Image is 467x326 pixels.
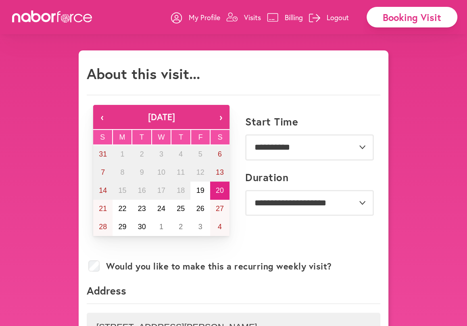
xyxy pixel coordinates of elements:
abbr: Friday [198,133,203,141]
abbr: September 29, 2025 [118,223,126,231]
button: September 20, 2025 [210,182,229,200]
button: September 10, 2025 [152,163,171,182]
abbr: Tuesday [140,133,144,141]
abbr: September 28, 2025 [99,223,107,231]
button: September 8, 2025 [113,163,132,182]
button: [DATE] [111,105,212,129]
button: September 27, 2025 [210,200,229,218]
abbr: Wednesday [158,133,165,141]
button: September 14, 2025 [93,182,113,200]
abbr: September 16, 2025 [138,186,146,194]
button: September 11, 2025 [171,163,190,182]
div: Booking Visit [367,7,457,27]
button: September 5, 2025 [190,145,210,163]
label: Duration [245,171,288,184]
button: September 22, 2025 [113,200,132,218]
button: September 16, 2025 [132,182,152,200]
abbr: September 2, 2025 [140,150,144,158]
button: September 15, 2025 [113,182,132,200]
p: Billing [285,13,303,22]
button: September 24, 2025 [152,200,171,218]
abbr: Monday [119,133,125,141]
button: ‹ [93,105,111,129]
abbr: Thursday [179,133,183,141]
abbr: September 1, 2025 [120,150,124,158]
abbr: September 23, 2025 [138,205,146,213]
abbr: September 30, 2025 [138,223,146,231]
a: Visits [226,5,261,29]
button: September 2, 2025 [132,145,152,163]
abbr: September 15, 2025 [118,186,126,194]
abbr: September 3, 2025 [159,150,163,158]
button: August 31, 2025 [93,145,113,163]
abbr: September 11, 2025 [177,168,185,176]
button: September 21, 2025 [93,200,113,218]
abbr: September 8, 2025 [120,168,124,176]
label: Start Time [245,115,298,128]
abbr: October 1, 2025 [159,223,163,231]
button: September 17, 2025 [152,182,171,200]
abbr: September 25, 2025 [177,205,185,213]
button: September 9, 2025 [132,163,152,182]
a: Logout [309,5,349,29]
abbr: September 19, 2025 [196,186,204,194]
abbr: October 4, 2025 [218,223,222,231]
button: September 25, 2025 [171,200,190,218]
abbr: September 18, 2025 [177,186,185,194]
button: September 23, 2025 [132,200,152,218]
button: September 4, 2025 [171,145,190,163]
abbr: September 20, 2025 [216,186,224,194]
a: My Profile [171,5,220,29]
button: September 7, 2025 [93,163,113,182]
abbr: September 10, 2025 [157,168,165,176]
p: Logout [327,13,349,22]
button: › [212,105,229,129]
abbr: September 21, 2025 [99,205,107,213]
button: September 1, 2025 [113,145,132,163]
abbr: September 7, 2025 [101,168,105,176]
label: Would you like to make this a recurring weekly visit? [106,261,332,272]
button: September 30, 2025 [132,218,152,236]
p: My Profile [189,13,220,22]
abbr: September 9, 2025 [140,168,144,176]
abbr: September 27, 2025 [216,205,224,213]
p: Visits [244,13,261,22]
h1: About this visit... [87,65,200,82]
button: October 4, 2025 [210,218,229,236]
abbr: September 13, 2025 [216,168,224,176]
abbr: October 3, 2025 [198,223,202,231]
abbr: September 17, 2025 [157,186,165,194]
a: Billing [267,5,303,29]
abbr: September 12, 2025 [196,168,204,176]
button: October 1, 2025 [152,218,171,236]
button: October 3, 2025 [190,218,210,236]
abbr: October 2, 2025 [179,223,183,231]
button: September 26, 2025 [190,200,210,218]
abbr: September 26, 2025 [196,205,204,213]
button: September 29, 2025 [113,218,132,236]
button: September 12, 2025 [190,163,210,182]
abbr: September 6, 2025 [218,150,222,158]
abbr: September 14, 2025 [99,186,107,194]
abbr: September 24, 2025 [157,205,165,213]
button: September 28, 2025 [93,218,113,236]
button: September 19, 2025 [190,182,210,200]
abbr: September 22, 2025 [118,205,126,213]
button: September 13, 2025 [210,163,229,182]
button: September 18, 2025 [171,182,190,200]
button: October 2, 2025 [171,218,190,236]
button: September 3, 2025 [152,145,171,163]
abbr: September 4, 2025 [179,150,183,158]
button: September 6, 2025 [210,145,229,163]
abbr: August 31, 2025 [99,150,107,158]
abbr: Sunday [100,133,105,141]
abbr: September 5, 2025 [198,150,202,158]
abbr: Saturday [218,133,223,141]
p: Address [87,284,380,304]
